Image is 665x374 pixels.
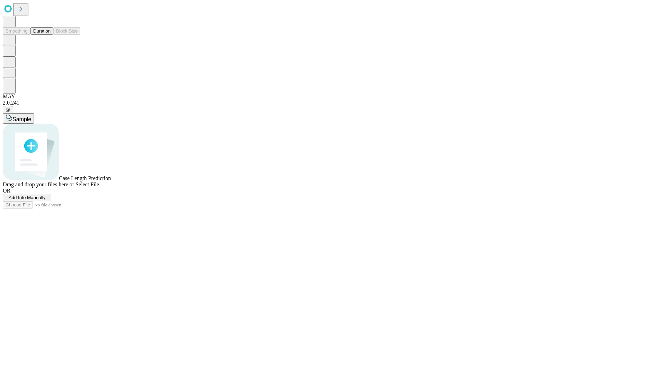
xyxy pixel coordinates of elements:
[3,188,10,194] span: OR
[76,181,99,187] span: Select File
[3,100,662,106] div: 2.0.241
[3,113,34,124] button: Sample
[3,181,74,187] span: Drag and drop your files here or
[3,27,30,35] button: Smoothing
[53,27,80,35] button: Block Size
[9,195,46,200] span: Add Info Manually
[3,106,13,113] button: @
[3,93,662,100] div: MAY
[59,175,111,181] span: Case Length Prediction
[12,116,31,122] span: Sample
[3,194,51,201] button: Add Info Manually
[6,107,10,112] span: @
[30,27,53,35] button: Duration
